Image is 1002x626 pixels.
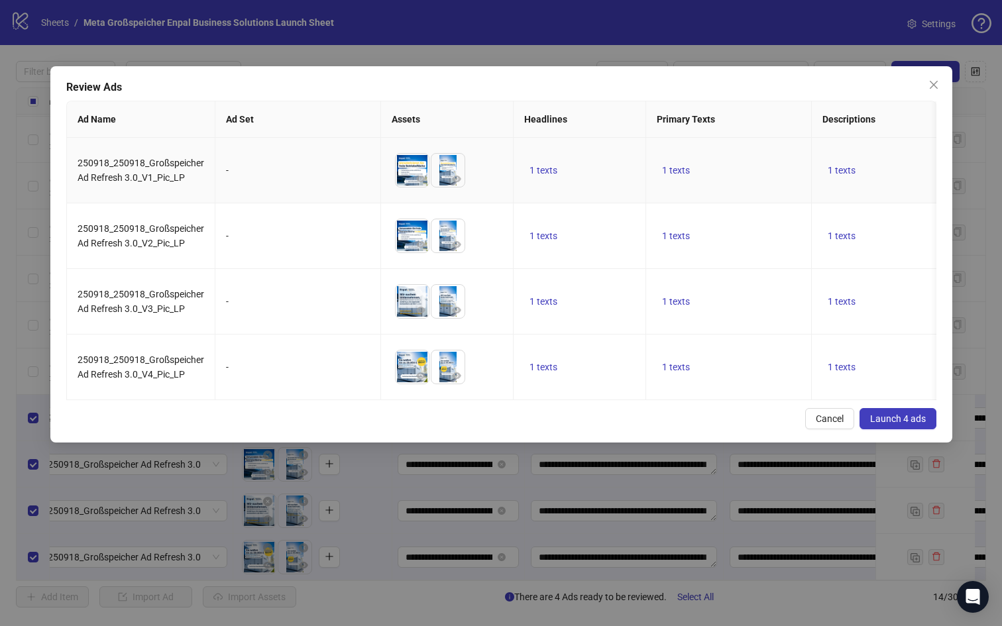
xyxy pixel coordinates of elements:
[66,79,936,95] div: Review Ads
[452,305,461,315] span: eye
[396,219,429,252] img: Asset 1
[822,162,861,178] button: 1 texts
[524,359,563,375] button: 1 texts
[78,289,204,314] span: 250918_250918_Großspeicher Ad Refresh 3.0_V3_Pic_LP
[524,293,563,309] button: 1 texts
[529,296,557,307] span: 1 texts
[662,165,690,176] span: 1 texts
[431,219,465,252] img: Asset 2
[452,371,461,380] span: eye
[452,240,461,249] span: eye
[416,240,425,249] span: eye
[449,236,465,252] button: Preview
[78,223,204,248] span: 250918_250918_Großspeicher Ad Refresh 3.0_V2_Pic_LP
[513,101,645,138] th: Headlines
[657,359,695,375] button: 1 texts
[431,154,465,187] img: Asset 2
[449,368,465,384] button: Preview
[529,231,557,241] span: 1 texts
[413,171,429,187] button: Preview
[396,154,429,187] img: Asset 1
[449,171,465,187] button: Preview
[78,158,204,183] span: 250918_250918_Großspeicher Ad Refresh 3.0_V1_Pic_LP
[226,294,370,309] div: -
[828,165,856,176] span: 1 texts
[78,354,204,380] span: 250918_250918_Großspeicher Ad Refresh 3.0_V4_Pic_LP
[928,79,938,90] span: close
[662,231,690,241] span: 1 texts
[449,302,465,318] button: Preview
[524,228,563,244] button: 1 texts
[859,408,936,429] button: Launch 4 ads
[805,408,854,429] button: Cancel
[828,362,856,372] span: 1 texts
[815,413,843,424] span: Cancel
[529,362,557,372] span: 1 texts
[416,371,425,380] span: eye
[662,362,690,372] span: 1 texts
[226,163,370,178] div: -
[431,285,465,318] img: Asset 2
[822,228,861,244] button: 1 texts
[662,296,690,307] span: 1 texts
[922,74,944,95] button: Close
[413,302,429,318] button: Preview
[67,101,215,138] th: Ad Name
[645,101,811,138] th: Primary Texts
[822,359,861,375] button: 1 texts
[869,413,925,424] span: Launch 4 ads
[828,296,856,307] span: 1 texts
[828,231,856,241] span: 1 texts
[413,368,429,384] button: Preview
[416,174,425,183] span: eye
[226,229,370,243] div: -
[226,360,370,374] div: -
[657,162,695,178] button: 1 texts
[657,293,695,309] button: 1 texts
[957,581,989,613] div: Open Intercom Messenger
[822,293,861,309] button: 1 texts
[452,174,461,183] span: eye
[657,228,695,244] button: 1 texts
[524,162,563,178] button: 1 texts
[413,236,429,252] button: Preview
[431,350,465,384] img: Asset 2
[396,285,429,318] img: Asset 1
[529,165,557,176] span: 1 texts
[416,305,425,315] span: eye
[215,101,380,138] th: Ad Set
[811,101,977,138] th: Descriptions
[396,350,429,384] img: Asset 1
[380,101,513,138] th: Assets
